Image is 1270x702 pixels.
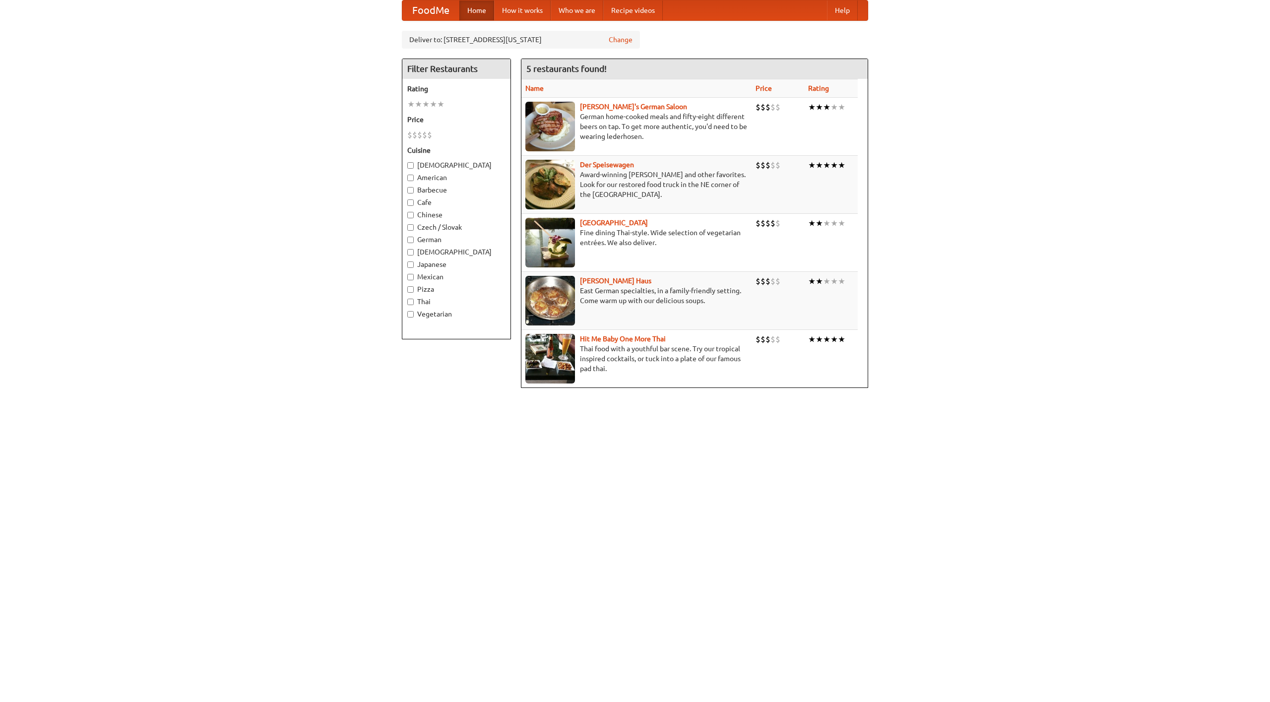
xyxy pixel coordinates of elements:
li: $ [765,276,770,287]
p: Thai food with a youthful bar scene. Try our tropical inspired cocktails, or tuck into a plate of... [525,344,748,374]
a: Rating [808,84,829,92]
a: [GEOGRAPHIC_DATA] [580,219,648,227]
li: $ [765,334,770,345]
li: ★ [816,102,823,113]
label: Cafe [407,197,506,207]
li: ★ [808,218,816,229]
li: ★ [816,160,823,171]
li: $ [770,334,775,345]
li: ★ [808,160,816,171]
input: Cafe [407,199,414,206]
li: ★ [808,276,816,287]
li: $ [761,334,765,345]
li: $ [770,160,775,171]
img: kohlhaus.jpg [525,276,575,325]
img: satay.jpg [525,218,575,267]
li: ★ [816,334,823,345]
a: How it works [494,0,551,20]
li: $ [422,129,427,140]
li: $ [761,160,765,171]
input: Thai [407,299,414,305]
a: Der Speisewagen [580,161,634,169]
label: Chinese [407,210,506,220]
input: Chinese [407,212,414,218]
li: $ [756,218,761,229]
li: ★ [422,99,430,110]
a: [PERSON_NAME] Haus [580,277,651,285]
label: Barbecue [407,185,506,195]
li: $ [756,160,761,171]
li: $ [427,129,432,140]
input: Czech / Slovak [407,224,414,231]
label: [DEMOGRAPHIC_DATA] [407,160,506,170]
li: $ [417,129,422,140]
li: ★ [816,218,823,229]
li: $ [775,218,780,229]
input: Japanese [407,261,414,268]
a: Hit Me Baby One More Thai [580,335,666,343]
li: ★ [808,102,816,113]
img: esthers.jpg [525,102,575,151]
ng-pluralize: 5 restaurants found! [526,64,607,73]
li: $ [775,160,780,171]
li: ★ [823,334,830,345]
label: American [407,173,506,183]
li: ★ [823,218,830,229]
li: ★ [830,276,838,287]
p: German home-cooked meals and fifty-eight different beers on tap. To get more authentic, you'd nee... [525,112,748,141]
li: $ [761,276,765,287]
li: $ [761,102,765,113]
a: Help [827,0,858,20]
input: Pizza [407,286,414,293]
li: $ [756,102,761,113]
li: $ [775,276,780,287]
a: Price [756,84,772,92]
li: ★ [838,334,845,345]
li: $ [756,334,761,345]
h5: Rating [407,84,506,94]
a: Name [525,84,544,92]
li: $ [775,102,780,113]
input: Vegetarian [407,311,414,318]
li: ★ [415,99,422,110]
li: $ [756,276,761,287]
li: $ [770,102,775,113]
a: FoodMe [402,0,459,20]
li: ★ [830,218,838,229]
img: babythai.jpg [525,334,575,383]
p: East German specialties, in a family-friendly setting. Come warm up with our delicious soups. [525,286,748,306]
label: German [407,235,506,245]
p: Award-winning [PERSON_NAME] and other favorites. Look for our restored food truck in the NE corne... [525,170,748,199]
li: $ [765,160,770,171]
li: ★ [407,99,415,110]
input: [DEMOGRAPHIC_DATA] [407,162,414,169]
li: ★ [838,160,845,171]
li: ★ [437,99,444,110]
li: ★ [830,160,838,171]
a: Change [609,35,633,45]
label: Mexican [407,272,506,282]
a: [PERSON_NAME]'s German Saloon [580,103,687,111]
li: ★ [838,102,845,113]
p: Fine dining Thai-style. Wide selection of vegetarian entrées. We also deliver. [525,228,748,248]
label: Thai [407,297,506,307]
div: Deliver to: [STREET_ADDRESS][US_STATE] [402,31,640,49]
li: ★ [430,99,437,110]
li: $ [765,102,770,113]
input: [DEMOGRAPHIC_DATA] [407,249,414,255]
input: Barbecue [407,187,414,193]
label: Czech / Slovak [407,222,506,232]
li: ★ [823,160,830,171]
label: [DEMOGRAPHIC_DATA] [407,247,506,257]
h5: Cuisine [407,145,506,155]
label: Pizza [407,284,506,294]
a: Who we are [551,0,603,20]
a: Home [459,0,494,20]
li: ★ [830,334,838,345]
label: Japanese [407,259,506,269]
li: ★ [830,102,838,113]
